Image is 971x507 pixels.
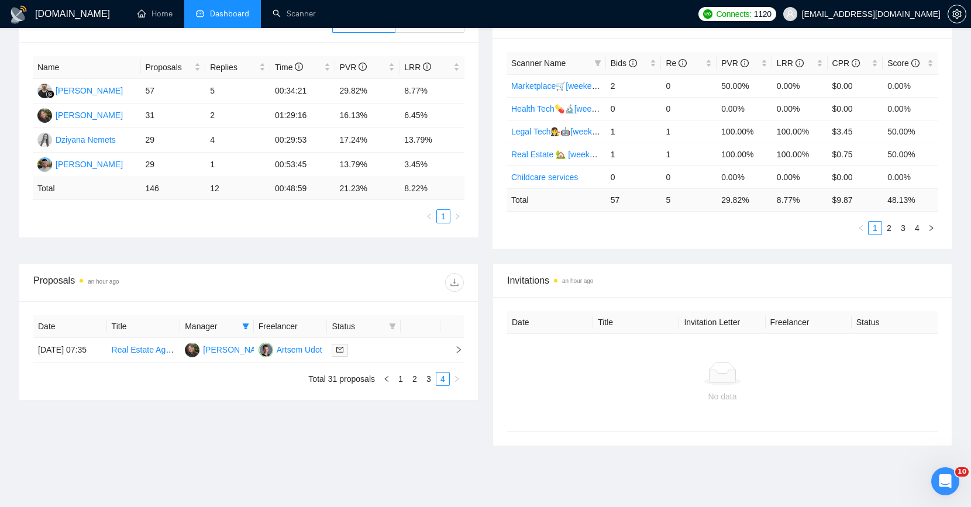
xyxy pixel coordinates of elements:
[661,120,717,143] td: 1
[141,56,206,79] th: Proposals
[270,104,335,128] td: 01:29:16
[445,346,463,354] span: right
[679,59,687,67] span: info-circle
[606,74,662,97] td: 2
[196,9,204,18] span: dashboard
[146,61,192,74] span: Proposals
[594,60,601,67] span: filter
[308,372,375,386] li: Total 31 proposals
[273,9,316,19] a: searchScanner
[887,58,919,68] span: Score
[394,372,408,386] li: 1
[766,311,852,334] th: Freelancer
[205,104,270,128] td: 2
[37,159,123,168] a: AK[PERSON_NAME]
[270,128,335,153] td: 00:29:53
[270,79,335,104] td: 00:34:21
[203,343,270,356] div: [PERSON_NAME]
[426,213,433,220] span: left
[408,373,421,385] a: 2
[56,109,123,122] div: [PERSON_NAME]
[931,467,959,495] iframe: Intercom live chat
[511,173,578,182] a: Childcare services
[141,104,206,128] td: 31
[335,104,400,128] td: 16.13%
[883,120,938,143] td: 50.00%
[436,209,450,223] li: 1
[606,97,662,120] td: 0
[854,221,868,235] li: Previous Page
[772,97,828,120] td: 0.00%
[948,9,966,19] a: setting
[511,104,612,113] a: Health Tech💊🔬[weekend]
[210,9,249,19] span: Dashboard
[422,372,436,386] li: 3
[259,344,322,354] a: AUArtsem Udot
[389,323,396,330] span: filter
[33,338,107,363] td: [DATE] 07:35
[883,97,938,120] td: 0.00%
[777,58,804,68] span: LRR
[295,63,303,71] span: info-circle
[141,128,206,153] td: 29
[185,343,199,357] img: HH
[606,188,662,211] td: 57
[400,177,464,200] td: 8.22 %
[717,74,772,97] td: 50.00%
[955,467,969,477] span: 10
[335,153,400,177] td: 13.79%
[254,315,328,338] th: Freelancer
[380,372,394,386] button: left
[832,58,860,68] span: CPR
[33,273,249,292] div: Proposals
[436,373,449,385] a: 4
[507,188,606,211] td: Total
[454,213,461,220] span: right
[446,278,463,287] span: download
[858,225,865,232] span: left
[948,5,966,23] button: setting
[112,345,281,354] a: Real Estate Agent text message and CRM app
[56,84,123,97] div: [PERSON_NAME]
[948,9,966,19] span: setting
[33,56,141,79] th: Name
[897,222,910,234] a: 3
[180,315,254,338] th: Manager
[400,153,464,177] td: 3.45%
[562,278,593,284] time: an hour ago
[772,74,828,97] td: 0.00%
[517,390,928,403] div: No data
[661,165,717,188] td: 0
[450,209,464,223] button: right
[511,81,660,91] a: Marketplace🛒[weekend, full description]
[107,315,181,338] th: Title
[88,278,119,285] time: an hour ago
[717,97,772,120] td: 0.00%
[422,373,435,385] a: 3
[400,128,464,153] td: 13.79%
[205,153,270,177] td: 1
[741,59,749,67] span: info-circle
[33,315,107,338] th: Date
[507,311,593,334] th: Date
[277,343,322,356] div: Artsem Udot
[453,375,460,382] span: right
[141,79,206,104] td: 57
[335,128,400,153] td: 17.24%
[828,97,883,120] td: $0.00
[883,188,938,211] td: 48.13 %
[896,221,910,235] li: 3
[56,158,123,171] div: [PERSON_NAME]
[270,177,335,200] td: 00:48:59
[882,221,896,235] li: 2
[828,120,883,143] td: $3.45
[786,10,794,18] span: user
[828,74,883,97] td: $0.00
[868,221,882,235] li: 1
[336,346,343,353] span: mail
[772,165,828,188] td: 0.00%
[423,63,431,71] span: info-circle
[210,61,257,74] span: Replies
[772,120,828,143] td: 100.00%
[205,56,270,79] th: Replies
